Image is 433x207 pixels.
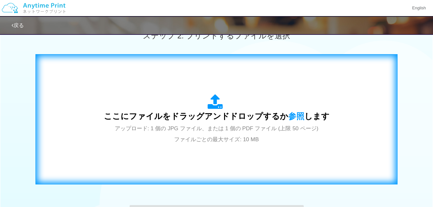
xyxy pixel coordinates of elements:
[143,31,290,40] span: ステップ 2: プリントするファイルを選択
[115,125,319,143] span: アップロード: 1 個の JPG ファイル、または 1 個の PDF ファイル (上限 50 ページ) ファイルごとの最大サイズ: 10 MB
[12,23,24,28] a: 戻る
[288,112,304,121] span: 参照
[104,112,330,121] span: ここにファイルをドラッグアンドドロップするか します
